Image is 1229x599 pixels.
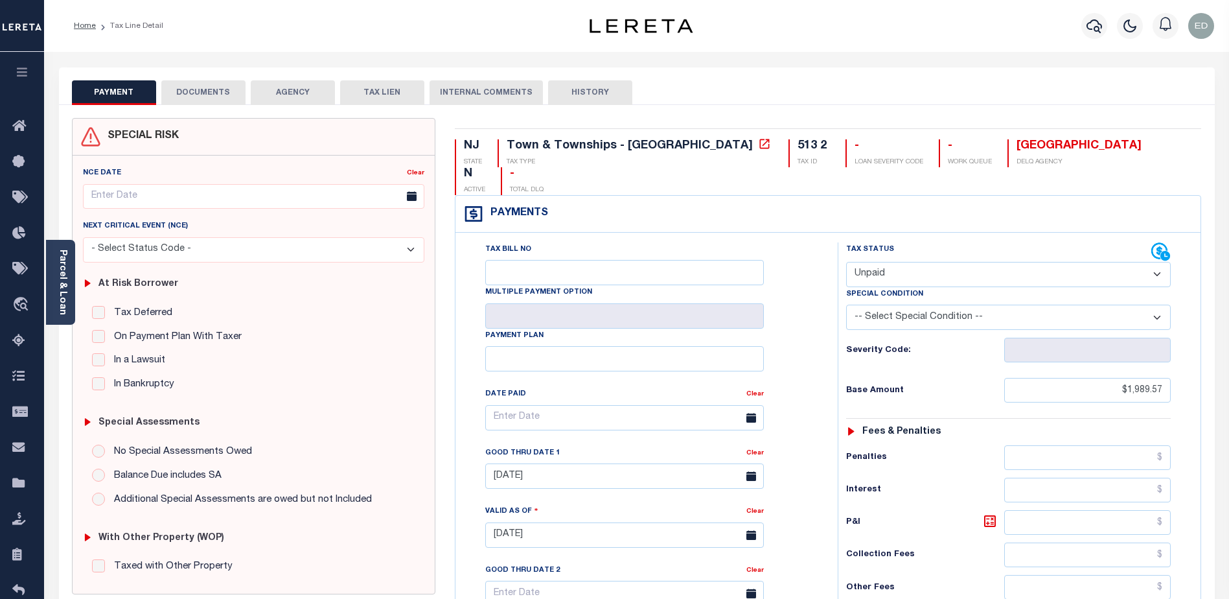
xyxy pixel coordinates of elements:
[485,523,764,548] input: Enter Date
[101,130,179,143] h4: SPECIAL RISK
[108,377,174,392] label: In Bankruptcy
[846,583,1004,593] h6: Other Fees
[1004,378,1171,403] input: $
[1027,139,1152,154] div: [GEOGRAPHIC_DATA]
[507,158,773,167] p: TAX TYPE
[485,244,531,255] label: Tax Bill No
[846,244,894,255] label: Tax Status
[865,158,934,167] p: LOAN SEVERITY CODE
[846,386,1004,396] h6: Base Amount
[590,19,693,33] img: logo-dark.svg
[464,167,485,182] div: N
[846,289,923,300] label: Special Condition
[74,22,96,30] a: Home
[846,485,1004,495] h6: Interest
[485,287,592,298] label: Multiple Payment Option
[485,331,544,342] label: Payment Plan
[846,513,1004,532] h6: P&I
[464,139,482,154] div: NJ
[83,168,121,179] label: NCE Date
[485,448,560,459] label: Good Thru Date 1
[108,306,172,321] label: Tax Deferred
[108,330,242,345] label: On Payment Plan With Taxer
[746,391,764,397] a: Clear
[485,505,538,517] label: Valid as Of
[846,550,1004,560] h6: Collection Fees
[1004,510,1171,535] input: $
[340,80,424,105] button: TAX LIEN
[108,469,222,484] label: Balance Due includes SA
[548,80,632,105] button: HISTORY
[746,450,764,456] a: Clear
[746,508,764,515] a: Clear
[510,167,544,182] div: -
[98,533,224,544] h6: with Other Property (WOP)
[108,445,252,460] label: No Special Assessments Owed
[846,346,1004,356] h6: Severity Code:
[798,158,840,167] p: TAX ID
[12,297,33,314] i: travel_explore
[865,139,934,154] div: -
[485,565,560,576] label: Good Thru Date 2
[464,185,485,195] p: ACTIVE
[484,207,548,220] h4: Payments
[96,20,163,32] li: Tax Line Detail
[108,493,372,508] label: Additional Special Assessments are owed but not Included
[1188,13,1214,39] img: svg+xml;base64,PHN2ZyB4bWxucz0iaHR0cDovL3d3dy53My5vcmcvMjAwMC9zdmciIHBvaW50ZXItZXZlbnRzPSJub25lIi...
[251,80,335,105] button: AGENCY
[846,452,1004,463] h6: Penalties
[108,353,165,368] label: In a Lawsuit
[464,158,482,167] p: STATE
[83,184,424,209] input: Enter Date
[1004,445,1171,470] input: $
[507,140,753,152] div: Town & Townships - [GEOGRAPHIC_DATA]
[862,427,941,438] h6: Fees & Penalties
[98,279,178,290] h6: At Risk Borrower
[485,405,764,430] input: Enter Date
[83,221,188,232] label: Next Critical Event (NCE)
[161,80,246,105] button: DOCUMENTS
[485,464,764,489] input: Enter Date
[485,389,526,400] label: Date Paid
[1004,543,1171,567] input: $
[98,417,200,429] h6: Special Assessments
[108,559,233,574] label: Taxed with Other Property
[407,170,424,176] a: Clear
[830,142,840,152] img: check-icon-green.svg
[1027,158,1152,167] p: DELQ AGENCY
[746,567,764,574] a: Clear
[798,140,827,152] div: 513 2
[958,158,1002,167] p: WORK QUEUE
[958,139,1002,154] div: -
[72,80,156,105] button: PAYMENT
[510,185,544,195] p: TOTAL DLQ
[58,250,67,315] a: Parcel & Loan
[1004,478,1171,502] input: $
[430,80,543,105] button: INTERNAL COMMENTS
